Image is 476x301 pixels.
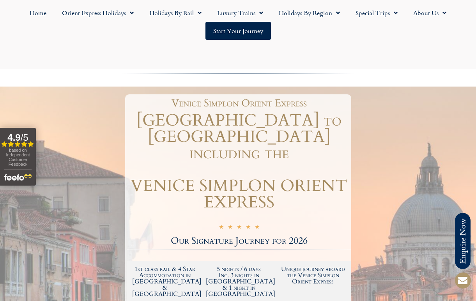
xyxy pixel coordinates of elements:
a: About Us [405,4,454,22]
a: Home [22,4,54,22]
h1: Venice Simplon Orient Express [131,98,347,108]
a: Holidays by Region [271,4,348,22]
a: Holidays by Rail [142,4,209,22]
h2: 5 nights / 6 days Inc. 3 nights in [GEOGRAPHIC_DATA] & 1 night in [GEOGRAPHIC_DATA] [206,266,272,297]
i: ☆ [237,224,242,232]
h2: Our Signature Journey for 2026 [127,236,351,246]
h2: Unique journey aboard the Venice Simplon Orient Express [280,266,346,285]
a: Orient Express Holidays [54,4,142,22]
nav: Menu [4,4,472,40]
a: Special Trips [348,4,405,22]
a: Start your Journey [205,22,271,40]
i: ☆ [246,224,251,232]
h1: [GEOGRAPHIC_DATA] to [GEOGRAPHIC_DATA] including the VENICE SIMPLON ORIENT EXPRESS [127,112,351,211]
div: 5/5 [219,223,260,232]
i: ☆ [255,224,260,232]
i: ☆ [219,224,224,232]
h2: 1st class rail & 4 Star Accommodation in [GEOGRAPHIC_DATA] & [GEOGRAPHIC_DATA] [132,266,198,297]
i: ☆ [228,224,233,232]
a: Luxury Trains [209,4,271,22]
